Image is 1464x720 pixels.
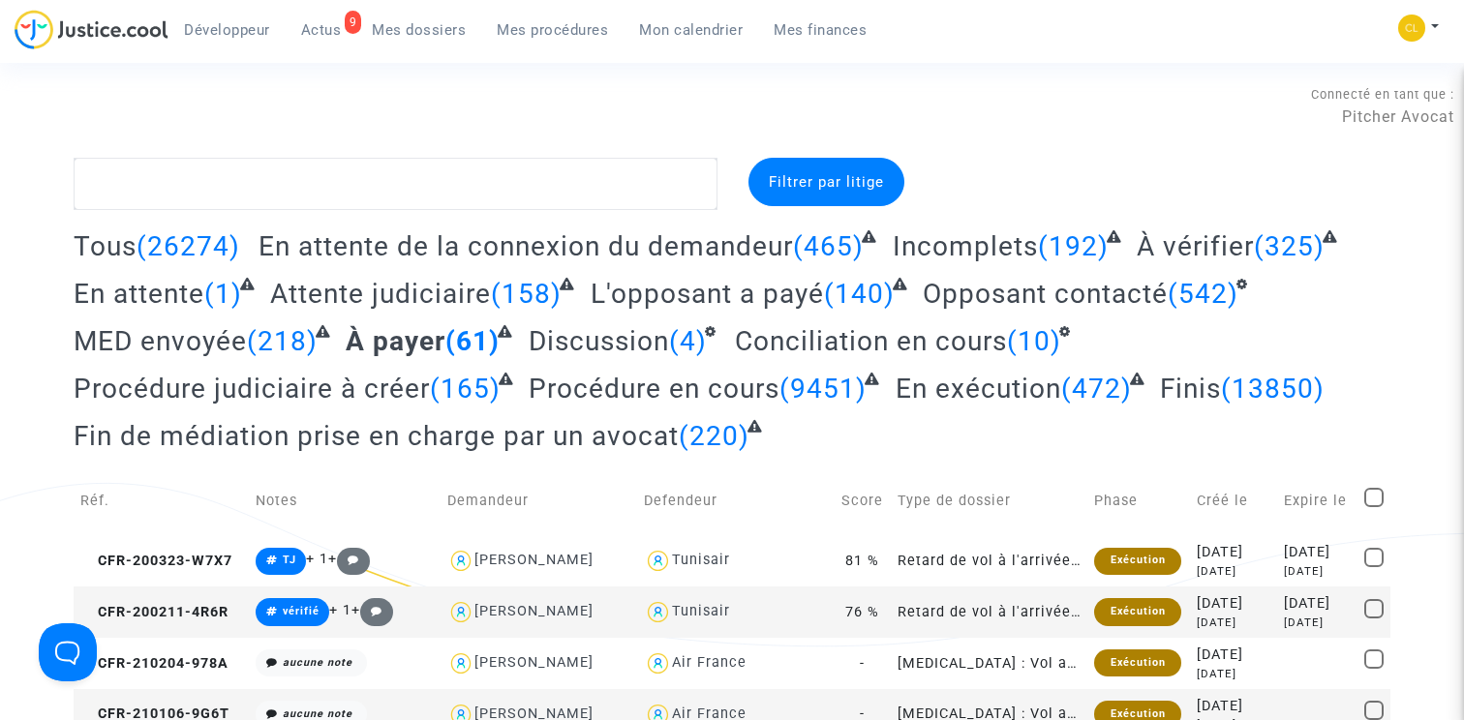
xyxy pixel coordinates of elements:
[1277,466,1357,535] td: Expire le
[624,15,758,45] a: Mon calendrier
[356,15,481,45] a: Mes dossiers
[1221,373,1325,405] span: (13850)
[283,605,320,617] span: vérifié
[1168,278,1238,310] span: (542)
[1190,466,1278,535] td: Créé le
[1197,645,1271,666] div: [DATE]
[529,325,669,357] span: Discussion
[1197,563,1271,580] div: [DATE]
[249,466,441,535] td: Notes
[891,466,1088,535] td: Type de dossier
[891,535,1088,586] td: Retard de vol à l'arrivée (Règlement CE n°261/2004)
[923,278,1168,310] span: Opposant contacté
[639,21,743,39] span: Mon calendrier
[15,10,168,49] img: jc-logo.svg
[845,604,879,620] span: 76 %
[779,373,867,405] span: (9451)
[1094,598,1180,625] div: Exécution
[74,230,137,262] span: Tous
[644,649,672,677] img: icon-user.svg
[896,373,1061,405] span: En exécution
[445,325,500,357] span: (61)
[1197,696,1271,717] div: [DATE]
[1038,230,1109,262] span: (192)
[497,21,608,39] span: Mes procédures
[247,325,318,357] span: (218)
[80,655,229,672] span: CFR-210204-978A
[672,552,730,568] div: Tunisair
[669,325,707,357] span: (4)
[672,603,730,619] div: Tunisair
[1160,373,1221,405] span: Finis
[835,466,891,535] td: Score
[372,21,466,39] span: Mes dossiers
[204,278,242,310] span: (1)
[1087,466,1189,535] td: Phase
[184,21,270,39] span: Développeur
[529,373,779,405] span: Procédure en cours
[474,654,594,671] div: [PERSON_NAME]
[329,602,351,618] span: + 1
[893,230,1038,262] span: Incomplets
[1398,15,1425,42] img: f0b917ab549025eb3af43f3c4438ad5d
[845,553,879,569] span: 81 %
[1254,230,1325,262] span: (325)
[346,325,445,357] span: À payer
[672,654,747,671] div: Air France
[1284,542,1350,563] div: [DATE]
[447,547,475,575] img: icon-user.svg
[891,586,1088,638] td: Retard de vol à l'arrivée (Règlement CE n°261/2004)
[1311,87,1454,102] span: Connecté en tant que :
[80,604,229,620] span: CFR-200211-4R6R
[474,603,594,619] div: [PERSON_NAME]
[447,598,475,626] img: icon-user.svg
[1197,542,1271,563] div: [DATE]
[74,325,247,357] span: MED envoyée
[283,656,352,669] i: aucune note
[474,552,594,568] div: [PERSON_NAME]
[793,230,864,262] span: (465)
[644,598,672,626] img: icon-user.svg
[259,230,793,262] span: En attente de la connexion du demandeur
[1007,325,1061,357] span: (10)
[351,602,393,618] span: +
[1284,563,1350,580] div: [DATE]
[286,15,357,45] a: 9Actus
[441,466,638,535] td: Demandeur
[644,547,672,575] img: icon-user.svg
[301,21,342,39] span: Actus
[891,638,1088,689] td: [MEDICAL_DATA] : Vol aller-retour annulé
[430,373,501,405] span: (165)
[1137,230,1254,262] span: À vérifier
[345,11,362,34] div: 9
[168,15,286,45] a: Développeur
[80,553,232,569] span: CFR-200323-W7X7
[824,278,895,310] span: (140)
[637,466,835,535] td: Defendeur
[1094,548,1180,575] div: Exécution
[491,278,562,310] span: (158)
[74,278,204,310] span: En attente
[591,278,824,310] span: L'opposant a payé
[283,554,296,566] span: TJ
[328,551,370,567] span: +
[769,173,884,191] span: Filtrer par litige
[679,420,749,452] span: (220)
[306,551,328,567] span: + 1
[39,623,97,681] iframe: Help Scout Beacon - Open
[74,466,249,535] td: Réf.
[74,373,430,405] span: Procédure judiciaire à créer
[1061,373,1132,405] span: (472)
[774,21,867,39] span: Mes finances
[270,278,491,310] span: Attente judiciaire
[1197,593,1271,615] div: [DATE]
[1284,615,1350,631] div: [DATE]
[1197,666,1271,682] div: [DATE]
[758,15,882,45] a: Mes finances
[74,420,679,452] span: Fin de médiation prise en charge par un avocat
[481,15,624,45] a: Mes procédures
[1197,615,1271,631] div: [DATE]
[1284,593,1350,615] div: [DATE]
[860,655,865,672] span: -
[137,230,240,262] span: (26274)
